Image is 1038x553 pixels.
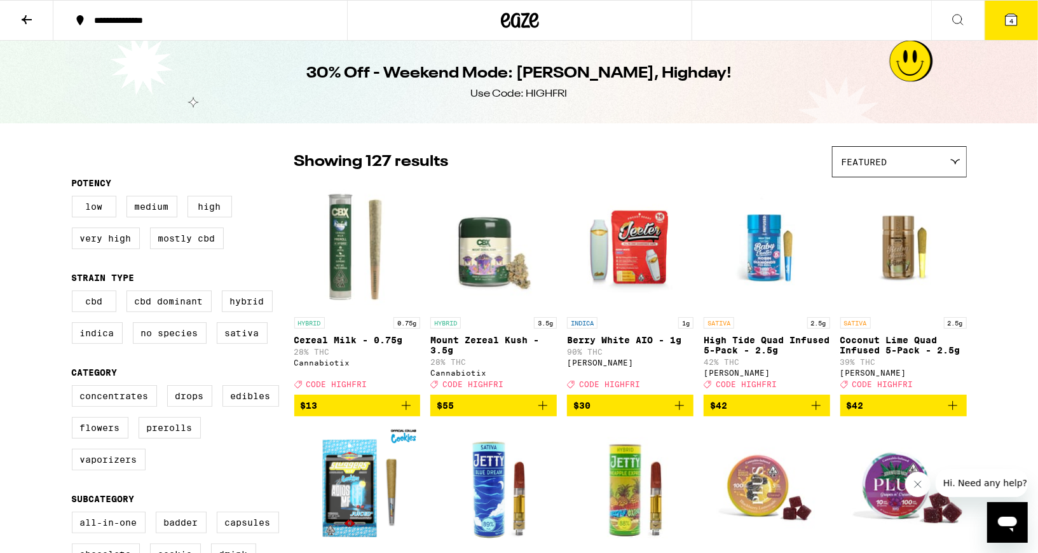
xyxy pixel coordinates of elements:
span: $30 [573,400,591,411]
p: 42% THC [704,358,830,366]
p: 28% THC [294,348,421,356]
div: Cannabiotix [294,358,421,367]
p: 2.5g [944,317,967,329]
p: 1g [678,317,693,329]
div: Cannabiotix [430,369,557,377]
p: INDICA [567,317,598,329]
div: Use Code: HIGHFRI [471,87,568,101]
label: Prerolls [139,417,201,439]
iframe: Button to launch messaging window [987,502,1028,543]
legend: Category [72,367,118,378]
p: 90% THC [567,348,693,356]
a: Open page for Mount Zereal Kush - 3.5g from Cannabiotix [430,184,557,395]
label: Badder [156,512,207,533]
label: Flowers [72,417,128,439]
label: Mostly CBD [150,228,224,249]
span: CODE HIGHFRI [442,380,503,388]
span: CODE HIGHFRI [306,380,367,388]
span: CODE HIGHFRI [716,380,777,388]
label: Sativa [217,322,268,344]
label: Vaporizers [72,449,146,470]
legend: Potency [72,178,112,188]
p: Berry White AIO - 1g [567,335,693,345]
label: All-In-One [72,512,146,533]
img: Jeeter - High Tide Quad Infused 5-Pack - 2.5g [704,184,830,311]
label: Drops [167,385,212,407]
span: $42 [710,400,727,411]
p: Cereal Milk - 0.75g [294,335,421,345]
a: Open page for Cereal Milk - 0.75g from Cannabiotix [294,184,421,395]
label: Capsules [217,512,279,533]
button: Add to bag [430,395,557,416]
button: Add to bag [294,395,421,416]
p: 39% THC [840,358,967,366]
button: Add to bag [840,395,967,416]
span: $13 [301,400,318,411]
p: Showing 127 results [294,151,449,173]
p: SATIVA [704,317,734,329]
div: [PERSON_NAME] [704,369,830,377]
p: HYBRID [294,317,325,329]
iframe: Close message [905,472,931,497]
span: CODE HIGHFRI [852,380,913,388]
label: Hybrid [222,290,273,312]
h1: 30% Off - Weekend Mode: [PERSON_NAME], Highday! [306,63,732,85]
span: $42 [847,400,864,411]
span: CODE HIGHFRI [579,380,640,388]
p: 28% THC [430,358,557,366]
p: Coconut Lime Quad Infused 5-Pack - 2.5g [840,335,967,355]
a: Open page for Coconut Lime Quad Infused 5-Pack - 2.5g from Jeeter [840,184,967,395]
p: 2.5g [807,317,830,329]
div: [PERSON_NAME] [840,369,967,377]
label: No Species [133,322,207,344]
label: Concentrates [72,385,157,407]
p: 3.5g [534,317,557,329]
a: Open page for Berry White AIO - 1g from Jeeter [567,184,693,395]
span: $55 [437,400,454,411]
button: Add to bag [567,395,693,416]
label: High [188,196,232,217]
p: Mount Zereal Kush - 3.5g [430,335,557,355]
legend: Subcategory [72,494,135,504]
label: Very High [72,228,140,249]
span: Featured [842,157,887,167]
label: Medium [126,196,177,217]
button: 4 [985,1,1038,40]
div: [PERSON_NAME] [567,358,693,367]
img: Cannabiotix - Cereal Milk - 0.75g [294,184,421,311]
label: CBD Dominant [126,290,212,312]
img: Jeeter - Berry White AIO - 1g [567,184,693,311]
button: Add to bag [704,395,830,416]
label: CBD [72,290,116,312]
img: Cannabiotix - Mount Zereal Kush - 3.5g [430,184,557,311]
a: Open page for High Tide Quad Infused 5-Pack - 2.5g from Jeeter [704,184,830,395]
p: HYBRID [430,317,461,329]
span: 4 [1009,17,1013,25]
p: High Tide Quad Infused 5-Pack - 2.5g [704,335,830,355]
label: Indica [72,322,123,344]
legend: Strain Type [72,273,135,283]
iframe: Message from company [936,469,1028,497]
img: Jeeter - Coconut Lime Quad Infused 5-Pack - 2.5g [840,184,967,311]
p: SATIVA [840,317,871,329]
label: Edibles [222,385,279,407]
label: Low [72,196,116,217]
p: 0.75g [393,317,420,329]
